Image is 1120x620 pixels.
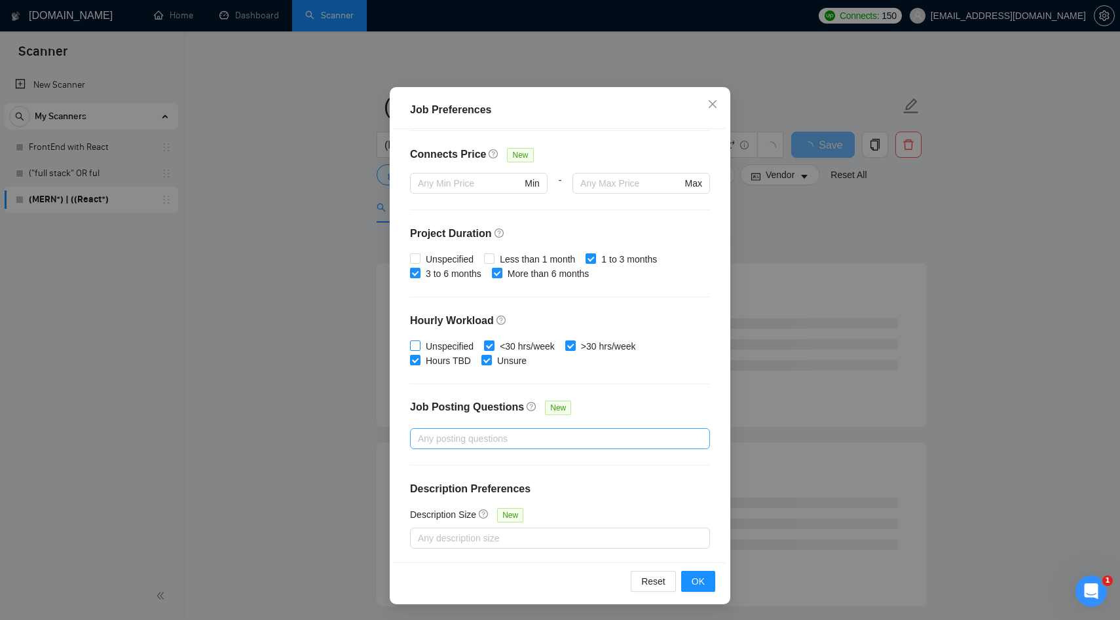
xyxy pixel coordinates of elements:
[527,401,537,412] span: question-circle
[695,87,730,122] button: Close
[495,252,580,266] span: Less than 1 month
[489,149,499,159] span: question-circle
[548,173,572,210] div: -
[420,354,476,368] span: Hours TBD
[410,313,710,329] h4: Hourly Workload
[596,252,662,266] span: 1 to 3 months
[410,481,710,497] h4: Description Preferences
[420,266,487,281] span: 3 to 6 months
[525,176,540,191] span: Min
[1102,575,1113,586] span: 1
[479,509,489,519] span: question-circle
[495,339,560,354] span: <30 hrs/week
[502,266,595,281] span: More than 6 months
[410,147,486,162] h4: Connects Price
[495,228,505,238] span: question-circle
[410,226,710,242] h4: Project Duration
[707,99,718,109] span: close
[507,148,533,162] span: New
[545,401,571,415] span: New
[418,176,522,191] input: Any Min Price
[1075,575,1107,607] iframe: Intercom live chat
[641,574,665,589] span: Reset
[681,571,715,592] button: OK
[497,508,523,522] span: New
[410,507,476,522] h5: Description Size
[685,176,702,191] span: Max
[492,354,532,368] span: Unsure
[420,339,479,354] span: Unspecified
[420,252,479,266] span: Unspecified
[410,399,524,415] h4: Job Posting Questions
[576,339,641,354] span: >30 hrs/week
[631,571,676,592] button: Reset
[496,315,507,325] span: question-circle
[692,574,705,589] span: OK
[580,176,682,191] input: Any Max Price
[410,102,710,118] div: Job Preferences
